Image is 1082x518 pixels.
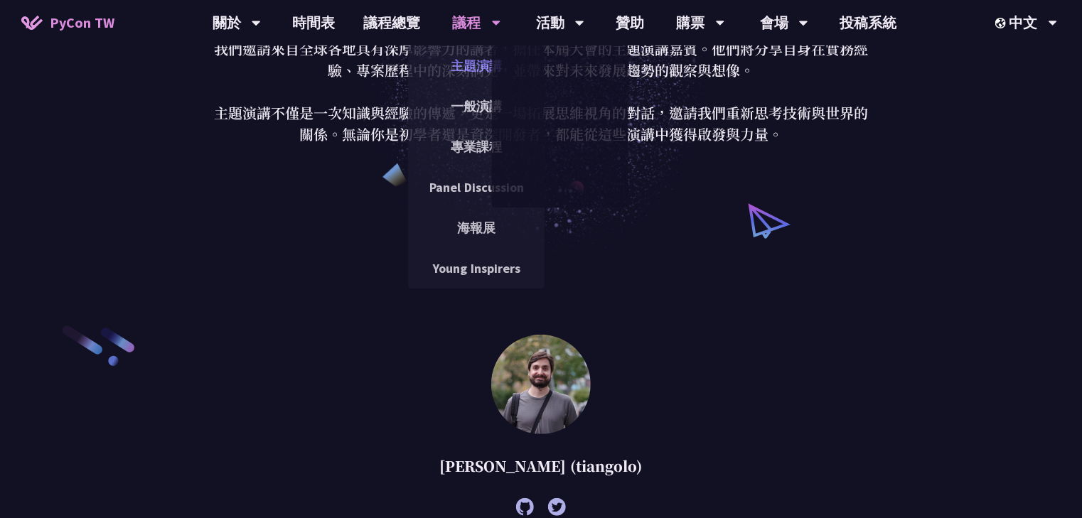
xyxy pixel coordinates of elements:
[408,252,545,285] a: Young Inspirers
[50,12,114,33] span: PyCon TW
[408,49,545,82] a: 主題演講
[491,335,591,434] img: Sebastián Ramírez (tiangolo)
[171,445,911,487] div: [PERSON_NAME] (tiangolo)
[408,90,545,123] a: 一般演講
[7,5,129,41] a: PyCon TW
[408,171,545,204] a: Panel Discussion
[995,18,1009,28] img: Locale Icon
[21,16,43,30] img: Home icon of PyCon TW 2025
[210,38,872,145] p: 我們邀請來自全球各地具有深厚影響力的講者，擔任本屆大會的主題演講嘉賓。他們將分享自身在實務經驗、專案歷程中的深刻洞見，並帶來對未來發展趨勢的觀察與想像。 主題演講不僅是一次知識與經驗的傳遞，更是...
[408,211,545,244] a: 海報展
[408,130,545,163] a: 專業課程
